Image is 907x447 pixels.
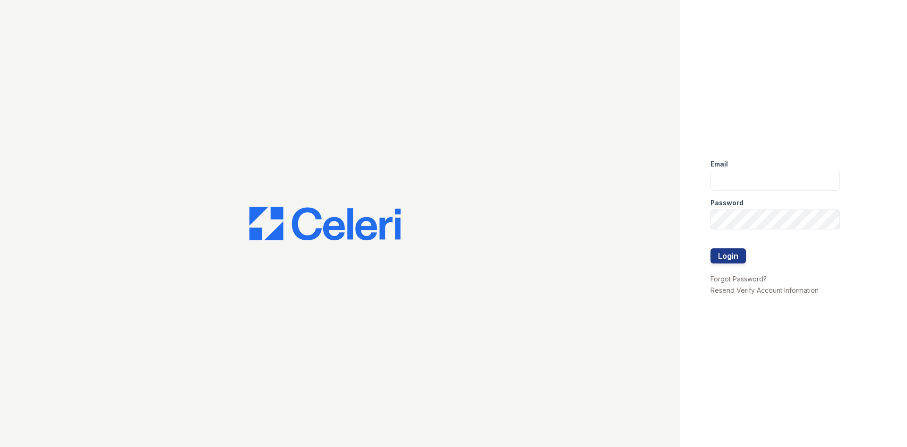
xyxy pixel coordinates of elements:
[249,207,401,241] img: CE_Logo_Blue-a8612792a0a2168367f1c8372b55b34899dd931a85d93a1a3d3e32e68fde9ad4.png
[710,248,746,263] button: Login
[710,275,767,283] a: Forgot Password?
[710,286,819,294] a: Resend Verify Account Information
[710,159,728,169] label: Email
[710,198,744,208] label: Password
